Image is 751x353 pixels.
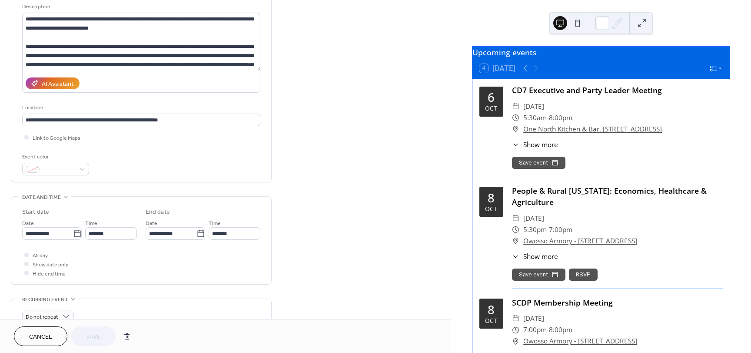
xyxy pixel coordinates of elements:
div: 8 [488,304,495,316]
span: 5:30am [523,112,547,124]
button: AI Assistant [26,77,80,89]
span: Show more [523,140,558,150]
a: Owosso Armory - [STREET_ADDRESS] [523,336,637,347]
span: Show more [523,252,558,262]
div: End date [146,208,170,217]
div: Oct [485,105,497,111]
button: Cancel [14,326,67,346]
div: ​ [512,224,520,235]
button: RSVP [569,269,598,281]
span: Date [146,219,157,228]
div: ​ [512,252,520,262]
div: Event color [22,152,87,161]
div: Oct [485,206,497,212]
span: Show date only [33,260,68,269]
span: Time [209,219,221,228]
div: ​ [512,324,520,336]
div: ​ [512,112,520,124]
span: All day [33,251,48,260]
span: 7:00pm [523,324,547,336]
div: AI Assistant [42,80,73,89]
div: SCDP Membership Meeting [512,297,723,308]
span: [DATE] [523,213,544,224]
div: ​ [512,336,520,347]
div: Oct [485,318,497,324]
a: Owosso Armory - [STREET_ADDRESS] [523,235,637,247]
div: Description [22,2,259,11]
div: ​ [512,235,520,247]
div: ​ [512,213,520,224]
span: - [547,324,549,336]
button: ​Show more [512,140,558,150]
span: 5:30pm [523,224,547,235]
span: [DATE] [523,313,544,324]
div: 6 [488,91,495,104]
span: 8:00pm [549,324,572,336]
div: 8 [488,192,495,204]
span: Time [85,219,97,228]
span: Link to Google Maps [33,134,80,143]
span: - [547,112,549,124]
a: One North Kitchen & Bar, [STREET_ADDRESS] [523,124,662,135]
button: Save event [512,157,565,169]
button: ​Show more [512,252,558,262]
span: 8:00pm [549,112,572,124]
span: Date and time [22,193,61,202]
div: Location [22,103,259,112]
button: Save event [512,269,565,281]
div: ​ [512,140,520,150]
div: ​ [512,101,520,112]
div: ​ [512,124,520,135]
div: ​ [512,313,520,324]
div: People & Rural [US_STATE]: Economics, Healthcare & Agriculture [512,185,723,208]
span: [DATE] [523,101,544,112]
div: Start date [22,208,49,217]
span: 7:00pm [549,224,572,235]
span: Hide end time [33,269,66,279]
span: Cancel [29,333,52,342]
div: Upcoming events [472,47,730,58]
span: Date [22,219,34,228]
span: Recurring event [22,295,68,304]
div: CD7 Executive and Party Leader Meeting [512,84,723,96]
span: - [547,224,549,235]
